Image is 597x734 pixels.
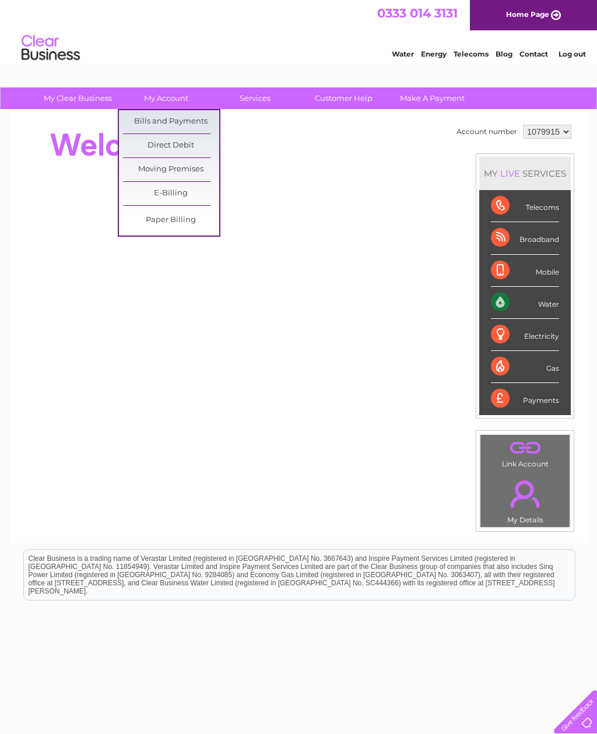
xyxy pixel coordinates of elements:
[454,122,520,142] td: Account number
[483,473,567,514] a: .
[498,168,522,179] div: LIVE
[491,287,559,319] div: Water
[491,190,559,222] div: Telecoms
[24,6,575,57] div: Clear Business is a trading name of Verastar Limited (registered in [GEOGRAPHIC_DATA] No. 3667643...
[377,6,458,20] a: 0333 014 3131
[421,50,447,58] a: Energy
[496,50,512,58] a: Blog
[491,383,559,415] div: Payments
[480,434,570,471] td: Link Account
[559,50,586,58] a: Log out
[491,351,559,383] div: Gas
[519,50,548,58] a: Contact
[483,438,567,458] a: .
[123,209,219,232] a: Paper Billing
[454,50,489,58] a: Telecoms
[491,319,559,351] div: Electricity
[123,134,219,157] a: Direct Debit
[123,182,219,205] a: E-Billing
[123,110,219,134] a: Bills and Payments
[491,255,559,287] div: Mobile
[384,87,480,109] a: Make A Payment
[491,222,559,254] div: Broadband
[123,158,219,181] a: Moving Premises
[479,157,571,190] div: MY SERVICES
[207,87,303,109] a: Services
[21,30,80,66] img: logo.png
[392,50,414,58] a: Water
[118,87,215,109] a: My Account
[30,87,126,109] a: My Clear Business
[296,87,392,109] a: Customer Help
[480,470,570,528] td: My Details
